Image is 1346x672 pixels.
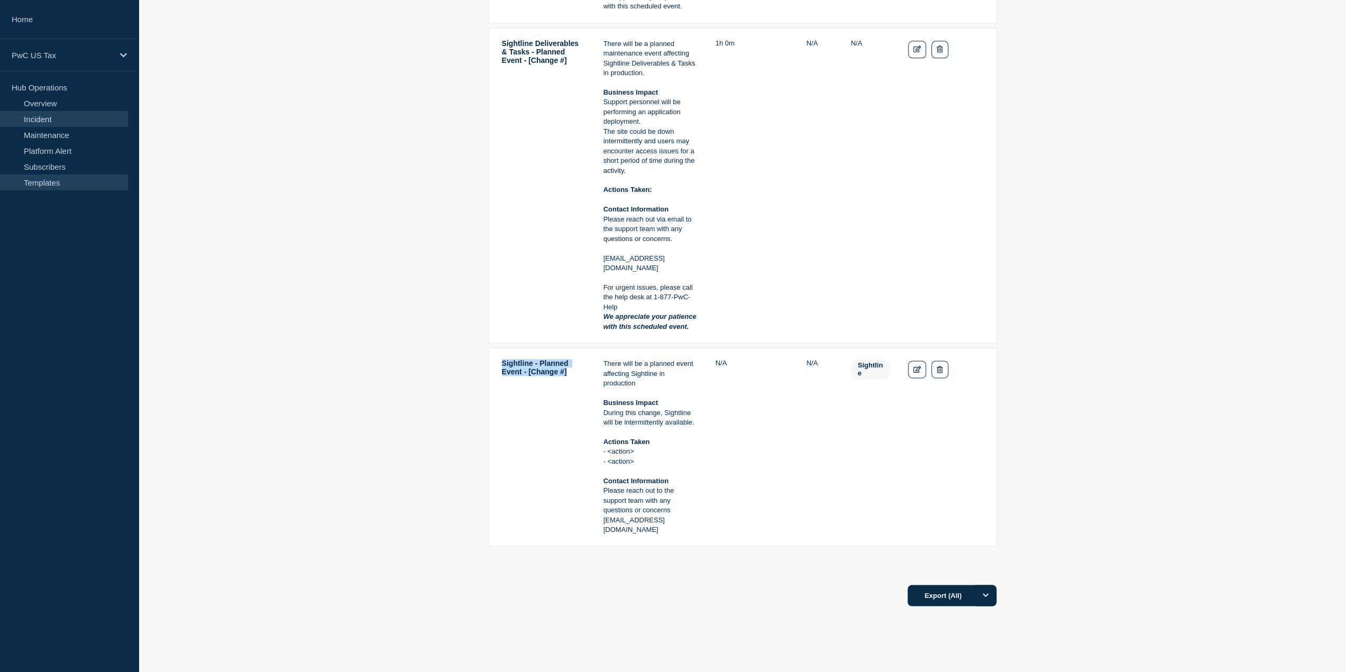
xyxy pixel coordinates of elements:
td: Title: Sightline Deliverables & Tasks - Planned Event - [Change #] [501,39,586,333]
p: There will be a planned event affecting Sightline in production [603,359,698,388]
button: Export (All) [908,585,996,606]
p: The site could be down intermittently and users may encounter access issues for a short period of... [603,127,698,176]
strong: Contact Information [603,205,669,213]
a: Edit [908,41,927,58]
em: We appreciate your patience with this scheduled event. [603,312,699,330]
td: Details: There will be a planned event affecting Sightline in production<br/><br/><strong>Busines... [603,358,698,535]
strong: Actions Taken [603,438,650,446]
td: Actions: Edit Delete [908,39,984,333]
p: Support personnel will be performing an application deployment. [603,97,698,126]
strong: Business Impact [603,88,658,96]
button: Delete [931,41,948,58]
p: Please reach out to the support team with any questions or concerns [603,486,698,515]
td: Details: There will be a planned maintenance event affecting Sightline Deliverables &amp; Tasks i... [603,39,698,333]
td: Title: Sightline - Planned Event - [Change #] [501,358,586,535]
p: Please reach out via email to the support team with any questions or concerns. [603,215,698,244]
strong: Actions Taken: [603,186,652,194]
button: Options [975,585,996,606]
p: [EMAIL_ADDRESS][DOMAIN_NAME] [603,515,698,535]
p: For urgent issues, please call the help desk at 1-877-PwC-Help [603,283,698,312]
p: - <action> [603,447,698,456]
p: - <action> [603,457,698,466]
span: Sightline [851,359,890,379]
td: Duration: N/A [715,358,789,535]
p: PwC US Tax [12,51,113,60]
button: Delete [931,361,948,378]
p: During this change, Sightline will be intermittently available. [603,408,698,428]
td: Silent: N/A [806,358,834,535]
td: Silent: N/A [806,39,834,333]
p: [EMAIL_ADDRESS][DOMAIN_NAME] [603,254,698,273]
strong: Contact Information [603,477,669,485]
a: Edit [908,361,927,378]
td: Labels: global.none [850,39,891,333]
p: There will be a planned maintenance event affecting Sightline Deliverables & Tasks in production. [603,39,698,78]
td: Actions: Edit Delete [908,358,984,535]
td: Duration: 1h 0m [715,39,789,333]
td: Labels: Sightline [850,358,891,535]
strong: Business Impact [603,399,658,407]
